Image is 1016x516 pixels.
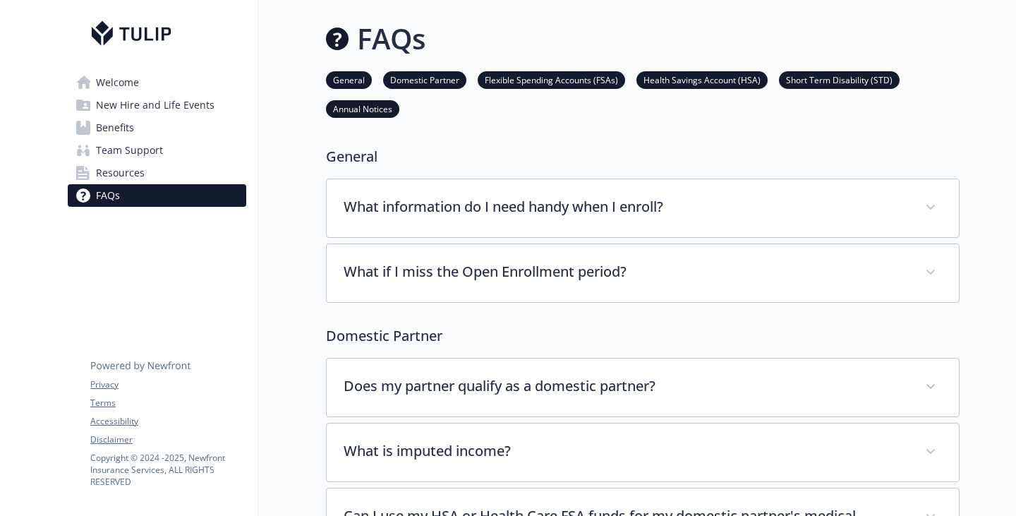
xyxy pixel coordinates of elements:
[90,433,246,446] a: Disclaimer
[90,397,246,409] a: Terms
[68,116,246,139] a: Benefits
[478,73,625,86] a: Flexible Spending Accounts (FSAs)
[326,146,960,167] p: General
[327,244,959,302] div: What if I miss the Open Enrollment period?
[90,378,246,391] a: Privacy
[96,94,214,116] span: New Hire and Life Events
[327,179,959,237] div: What information do I need handy when I enroll?
[344,376,908,397] p: Does my partner qualify as a domestic partner?
[326,325,960,347] p: Domestic Partner
[357,18,425,60] h1: FAQs
[383,73,466,86] a: Domestic Partner
[68,94,246,116] a: New Hire and Life Events
[344,261,908,282] p: What if I miss the Open Enrollment period?
[96,184,120,207] span: FAQs
[344,196,908,217] p: What information do I need handy when I enroll?
[636,73,768,86] a: Health Savings Account (HSA)
[96,139,163,162] span: Team Support
[327,359,959,416] div: Does my partner qualify as a domestic partner?
[90,452,246,488] p: Copyright © 2024 - 2025 , Newfront Insurance Services, ALL RIGHTS RESERVED
[96,71,139,94] span: Welcome
[68,184,246,207] a: FAQs
[326,73,372,86] a: General
[779,73,900,86] a: Short Term Disability (STD)
[68,139,246,162] a: Team Support
[68,71,246,94] a: Welcome
[96,162,145,184] span: Resources
[96,116,134,139] span: Benefits
[327,424,959,481] div: What is imputed income?
[326,102,399,115] a: Annual Notices
[90,415,246,428] a: Accessibility
[344,440,908,462] p: What is imputed income?
[68,162,246,184] a: Resources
